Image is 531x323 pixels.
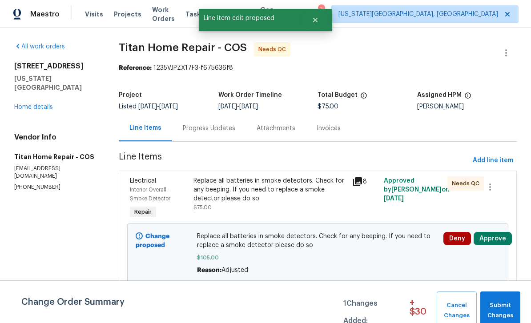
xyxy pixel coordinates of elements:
span: Needs QC [452,179,483,188]
span: Line item edit proposed [199,9,301,28]
div: Replace all batteries in smoke detectors. Check for any beeping. If you need to replace a smoke d... [193,176,347,203]
b: Change proposed [136,233,169,248]
span: Line Items [119,152,469,169]
div: Line Items [129,124,161,132]
p: [PHONE_NUMBER] [14,183,97,191]
div: 8 [352,176,378,187]
span: Approved by [PERSON_NAME] on [384,178,450,202]
span: Interior Overall - Smoke Detector [130,187,170,201]
button: Deny [443,232,471,245]
span: [DATE] [384,195,404,202]
div: 1235VJPZX17F3-f675636f8 [119,64,517,72]
span: Tasks [185,11,204,17]
span: - [218,104,258,110]
button: Add line item [469,152,517,169]
span: [US_STATE][GEOGRAPHIC_DATA], [GEOGRAPHIC_DATA] [338,10,498,19]
span: [DATE] [138,104,157,110]
h5: [US_STATE][GEOGRAPHIC_DATA] [14,74,97,92]
span: - [138,104,178,110]
span: Titan Home Repair - COS [119,42,247,53]
span: Cancel Changes [441,300,472,321]
span: Reason: [197,267,221,273]
h5: Assigned HPM [417,92,462,98]
span: Repair [131,207,155,216]
h5: Work Order Timeline [218,92,282,98]
div: 7 [318,5,324,14]
div: Invoices [317,124,341,133]
h4: Vendor Info [14,133,97,142]
button: Close [301,11,330,29]
h5: Titan Home Repair - COS [14,152,97,161]
h2: [STREET_ADDRESS] [14,62,97,71]
span: Geo Assignments [260,5,303,23]
span: Add line item [473,155,513,166]
a: Home details [14,104,53,110]
span: Needs QC [258,45,290,54]
span: Maestro [30,10,60,19]
span: $75.00 [318,104,338,110]
span: Adjusted [221,267,248,273]
span: Submit Changes [485,300,516,321]
h5: Project [119,92,142,98]
span: $105.00 [197,253,438,262]
span: Work Orders [152,5,175,23]
span: $75.00 [193,205,212,210]
span: The hpm assigned to this work order. [464,92,471,104]
span: [DATE] [159,104,178,110]
b: Reference: [119,65,152,71]
span: Visits [85,10,103,19]
div: Attachments [257,124,295,133]
span: Electrical [130,178,156,184]
span: The total cost of line items that have been proposed by Opendoor. This sum includes line items th... [360,92,367,104]
p: [EMAIL_ADDRESS][DOMAIN_NAME] [14,165,97,180]
a: All work orders [14,44,65,50]
span: [DATE] [239,104,258,110]
span: Projects [114,10,141,19]
div: Progress Updates [183,124,235,133]
div: [PERSON_NAME] [417,104,517,110]
span: Listed [119,104,178,110]
button: Approve [474,232,512,245]
span: [DATE] [218,104,237,110]
span: Replace all batteries in smoke detectors. Check for any beeping. If you need to replace a smoke d... [197,232,438,250]
h5: Total Budget [318,92,358,98]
